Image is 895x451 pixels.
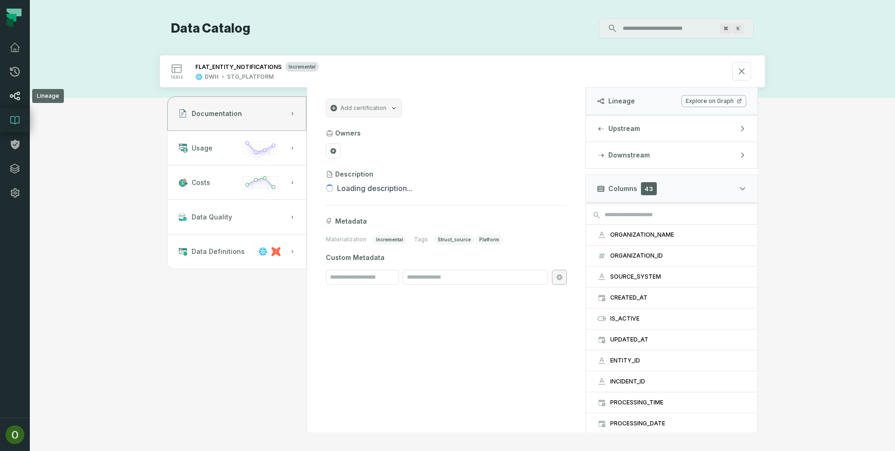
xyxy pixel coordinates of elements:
[597,230,606,239] span: string
[586,116,757,142] button: Upstream
[586,392,757,413] button: PROCESSING_TIME
[340,104,386,112] span: Add certification
[641,182,657,195] span: 43
[608,184,637,193] span: Columns
[733,23,744,34] span: Press ⌘ + K to focus the search bar
[170,75,183,80] span: table
[585,174,758,202] button: Columns43
[586,371,757,392] button: INCIDENT_ID
[205,73,219,81] div: DWH
[610,315,746,322] div: IS_ACTIVE
[610,252,746,260] div: ORGANIZATION_ID
[160,55,765,87] button: tableincrementalDWHSTG_PLATFORM
[586,246,757,266] button: ORGANIZATION_ID
[610,273,746,280] div: SOURCE_SYSTEM
[610,231,746,239] div: ORGANIZATION_NAME
[608,150,650,160] span: Downstream
[195,63,282,70] div: FLAT_ENTITY_NOTIFICATIONS
[6,425,24,444] img: avatar of Ofir Baron
[610,420,746,427] div: PROCESSING_DATE
[610,399,746,406] div: PROCESSING_TIME
[414,236,428,243] span: Tags
[597,419,606,428] span: date
[586,266,757,287] button: SOURCE_SYSTEM
[476,234,503,245] span: platform
[171,20,250,37] h1: Data Catalog
[586,142,757,168] button: Downstream
[610,294,746,301] div: CREATED_AT
[610,378,746,385] div: INCIDENT_ID
[326,253,567,262] span: Custom Metadata
[597,398,606,407] span: timestamp
[192,212,232,222] span: Data Quality
[192,143,213,153] span: Usage
[335,170,373,179] h3: Description
[326,236,366,243] span: Materialization
[610,357,746,364] div: ENTITY_ID
[720,23,732,34] span: Press ⌘ + K to focus the search bar
[32,89,64,103] div: Lineage
[337,183,413,194] span: Loading description...
[597,335,606,344] span: timestamp
[597,314,606,323] span: boolean
[597,272,606,281] span: string
[597,356,606,365] span: string
[586,413,757,434] button: PROCESSING_DATE
[597,377,606,386] span: string
[586,225,757,245] button: ORGANIZATION_NAME
[335,217,367,226] span: Metadata
[586,287,757,308] button: CREATED_AT
[610,336,746,343] div: UPDATED_AT
[227,73,274,81] div: STG_PLATFORM
[586,329,757,350] button: UPDATED_AT
[192,247,245,256] span: Data Definitions
[192,178,210,187] span: Costs
[586,308,757,329] button: IS_ACTIVE
[373,234,406,245] span: incremental
[192,109,242,118] span: Documentation
[682,95,746,107] a: Explore on Graph
[597,293,606,302] span: timestamp
[434,234,474,245] span: struct_source
[326,99,402,117] button: Add certification
[335,129,361,138] h3: Owners
[586,350,757,371] button: ENTITY_ID
[608,96,635,106] span: Lineage
[285,61,319,72] span: incremental
[608,124,640,133] span: Upstream
[597,251,606,260] span: decimal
